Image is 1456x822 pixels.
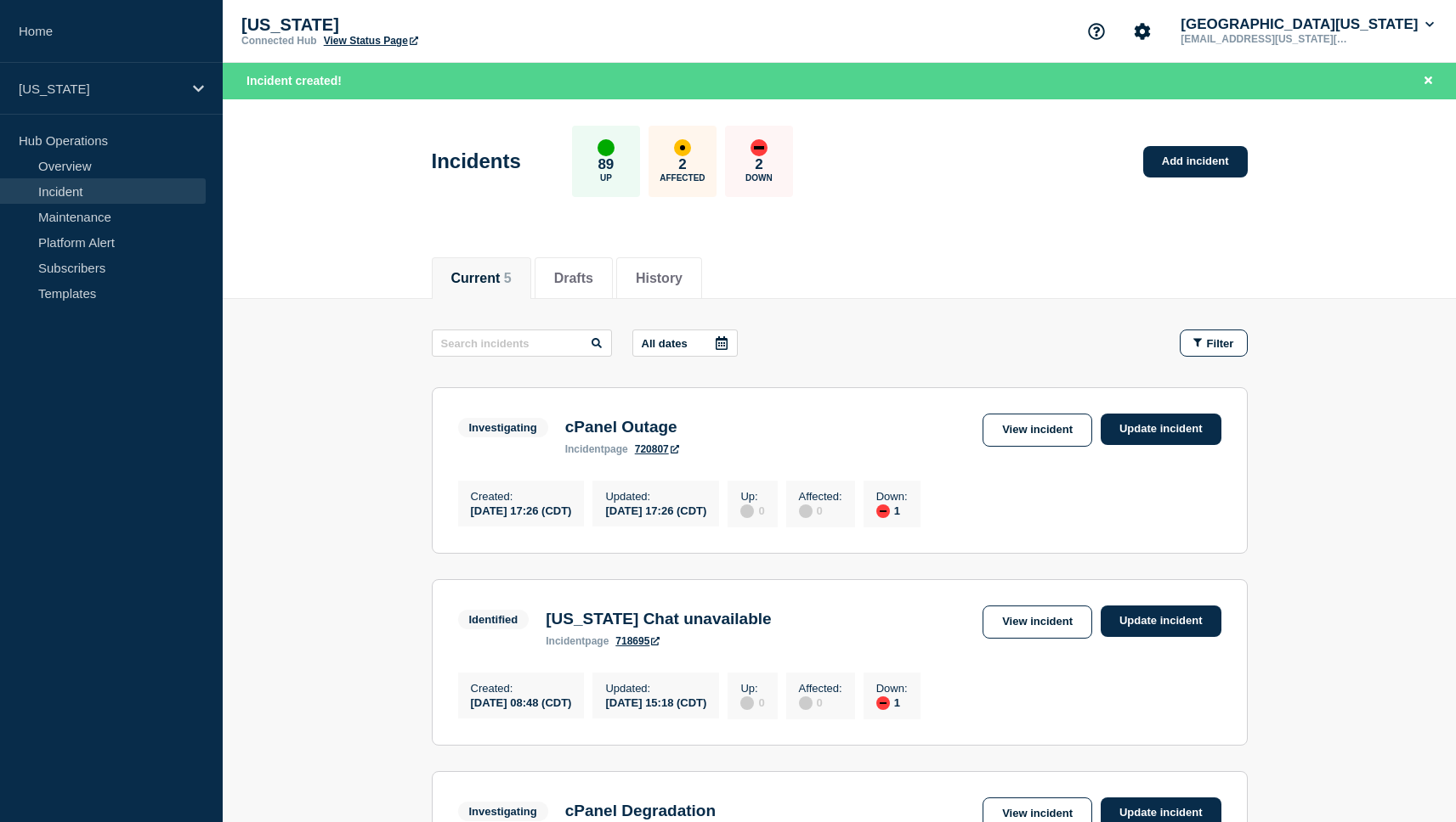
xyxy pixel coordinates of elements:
p: 89 [598,156,614,173]
h3: cPanel Degradation [565,802,716,820]
button: History [636,271,683,286]
button: Current 5 [451,271,512,286]
div: disabled [799,504,813,518]
p: [US_STATE] [241,15,581,35]
p: Down : [876,682,908,695]
p: Affected : [799,490,842,503]
div: 1 [876,695,908,710]
span: incident [565,443,604,455]
p: Down : [876,490,908,503]
p: All dates [642,337,688,350]
span: incident [546,635,585,647]
p: Down [745,173,773,183]
div: disabled [740,504,754,518]
button: All dates [632,329,738,357]
div: affected [674,139,691,156]
p: page [546,635,609,647]
div: down [876,696,890,710]
span: Filter [1207,337,1234,350]
span: Incident created! [246,74,342,87]
p: page [565,443,628,455]
input: Search incidents [432,329,612,357]
div: 0 [740,695,764,710]
p: [US_STATE] [19,82,182,96]
div: [DATE] 17:26 (CDT) [605,503,706,517]
button: Close banner [1418,71,1439,91]
p: Connected Hub [241,35,317,47]
p: Affected : [799,682,842,695]
button: Filter [1180,329,1248,357]
h3: [US_STATE] Chat unavailable [546,610,771,628]
div: down [876,504,890,518]
button: Drafts [554,271,593,286]
span: Identified [458,610,530,629]
button: [GEOGRAPHIC_DATA][US_STATE] [1177,16,1437,33]
h1: Incidents [432,149,521,173]
span: Investigating [458,802,548,821]
button: Support [1079,14,1114,49]
div: [DATE] 15:18 (CDT) [605,695,706,709]
div: 1 [876,503,908,518]
p: [EMAIL_ADDRESS][US_STATE][DOMAIN_NAME] [1177,33,1354,45]
div: disabled [799,696,813,710]
a: 718695 [615,635,660,647]
p: 2 [678,156,686,173]
div: 0 [799,695,842,710]
p: Up [600,173,612,183]
a: View Status Page [324,35,418,47]
p: Up : [740,682,764,695]
h3: cPanel Outage [565,418,679,436]
div: 0 [799,503,842,518]
p: Updated : [605,682,706,695]
p: 2 [755,156,762,173]
div: up [598,139,615,156]
a: Add incident [1143,146,1248,177]
a: 720807 [635,443,679,455]
div: disabled [740,696,754,710]
div: [DATE] 17:26 (CDT) [471,503,572,517]
a: View incident [983,414,1092,447]
span: 5 [504,271,512,285]
button: Account settings [1125,14,1160,49]
div: down [751,139,768,156]
a: Update incident [1101,605,1221,637]
p: Created : [471,490,572,503]
div: [DATE] 08:48 (CDT) [471,695,572,709]
p: Created : [471,682,572,695]
a: View incident [983,605,1092,639]
p: Affected [660,173,705,183]
p: Updated : [605,490,706,503]
div: 0 [740,503,764,518]
a: Update incident [1101,414,1221,445]
span: Investigating [458,418,548,437]
p: Up : [740,490,764,503]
